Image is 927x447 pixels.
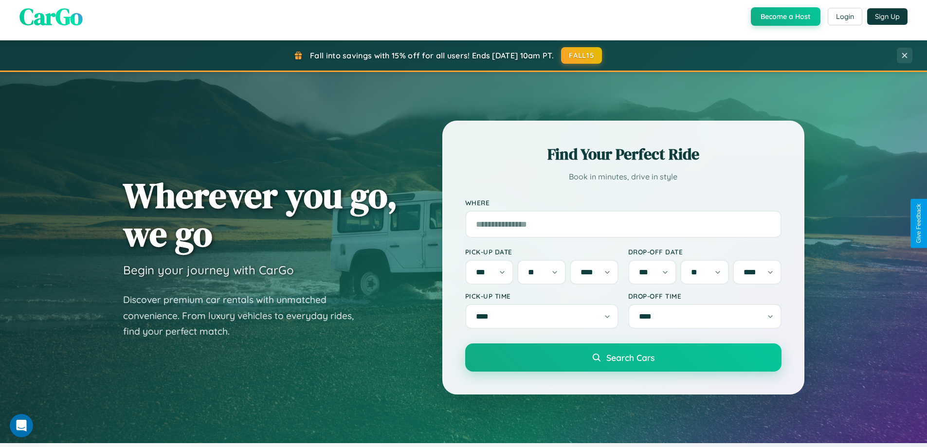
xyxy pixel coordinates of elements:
div: Give Feedback [915,204,922,243]
button: Login [828,8,862,25]
label: Pick-up Date [465,248,618,256]
button: Sign Up [867,8,908,25]
p: Book in minutes, drive in style [465,170,782,184]
button: Search Cars [465,343,782,372]
h2: Find Your Perfect Ride [465,143,782,165]
h1: Wherever you go, we go [123,176,398,253]
span: CarGo [19,0,83,33]
h3: Begin your journey with CarGo [123,263,294,277]
p: Discover premium car rentals with unmatched convenience. From luxury vehicles to everyday rides, ... [123,292,366,340]
label: Drop-off Date [628,248,782,256]
span: Search Cars [606,352,654,363]
iframe: Intercom live chat [10,414,33,437]
label: Drop-off Time [628,292,782,300]
button: Become a Host [751,7,820,26]
span: Fall into savings with 15% off for all users! Ends [DATE] 10am PT. [310,51,554,60]
label: Where [465,198,782,207]
label: Pick-up Time [465,292,618,300]
button: FALL15 [561,47,602,64]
